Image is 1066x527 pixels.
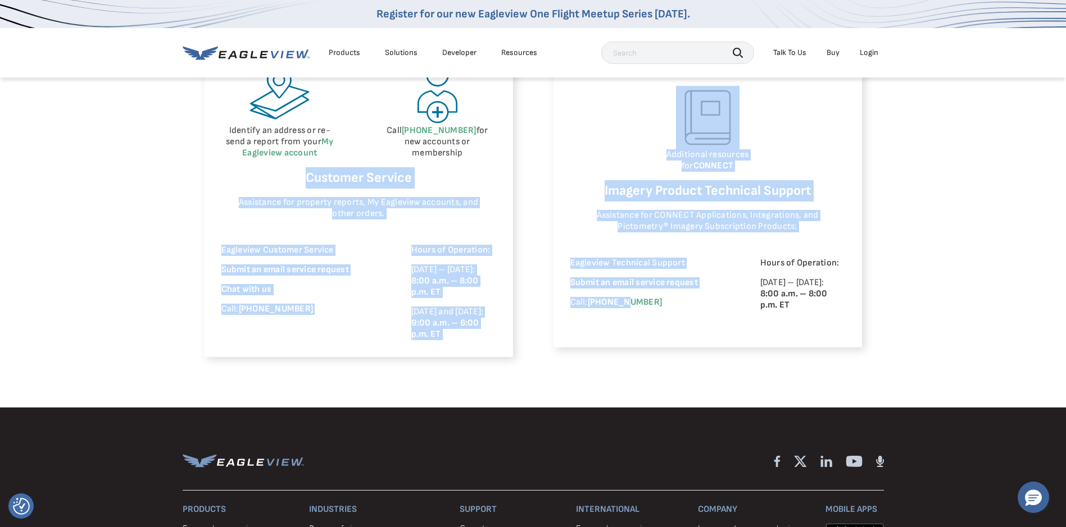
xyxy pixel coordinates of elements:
[760,258,845,269] p: Hours of Operation:
[827,48,840,58] a: Buy
[221,125,339,159] p: Identify an address or re-send a report from your
[693,161,734,171] a: CONNECT
[760,288,828,310] strong: 8:00 a.m. – 8:00 p.m. ET
[773,48,806,58] div: Talk To Us
[698,504,811,515] h3: Company
[601,42,754,64] input: Search
[1018,482,1049,513] button: Hello, have a question? Let’s chat.
[581,210,834,232] p: Assistance for CONNECT Applications, Integrations, and Pictometry® Imagery Subscription Products:
[588,297,662,308] a: [PHONE_NUMBER]
[232,197,485,219] p: Assistance for property reports, My Eagleview accounts, and other orders.
[411,245,496,256] p: Hours of Operation:
[576,504,684,515] h3: International
[860,48,878,58] div: Login
[221,245,380,256] p: Eagleview Customer Service
[825,504,884,515] h3: Mobile Apps
[442,48,477,58] a: Developer
[13,498,30,515] button: Consent Preferences
[183,504,296,515] h3: Products
[570,258,729,269] p: Eagleview Technical Support
[239,304,313,314] a: [PHONE_NUMBER]
[411,264,496,298] p: [DATE] – [DATE]:
[570,297,729,308] p: Call:
[309,504,446,515] h3: Industries
[411,276,479,297] strong: 8:00 a.m. – 8:00 p.m. ET
[221,284,272,295] span: Chat with us
[501,48,537,58] div: Resources
[570,277,698,288] a: Submit an email service request
[329,48,360,58] div: Products
[242,136,333,158] a: My Eagleview account
[402,125,476,136] a: [PHONE_NUMBER]
[379,125,496,159] p: Call for new accounts or membership
[411,318,479,340] strong: 9:00 a.m. – 6:00 p.m. ET
[411,306,496,340] p: [DATE] and [DATE]:
[221,304,380,315] p: Call:
[760,277,845,311] p: [DATE] – [DATE]:
[13,498,30,515] img: Revisit consent button
[460,504,563,515] h3: Support
[221,264,349,275] a: Submit an email service request
[376,7,690,21] a: Register for our new Eagleview One Flight Meetup Series [DATE].
[570,149,845,172] p: Additional resources for
[385,48,418,58] div: Solutions
[570,180,845,201] h6: Imagery Product Technical Support
[221,167,496,189] h6: Customer Service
